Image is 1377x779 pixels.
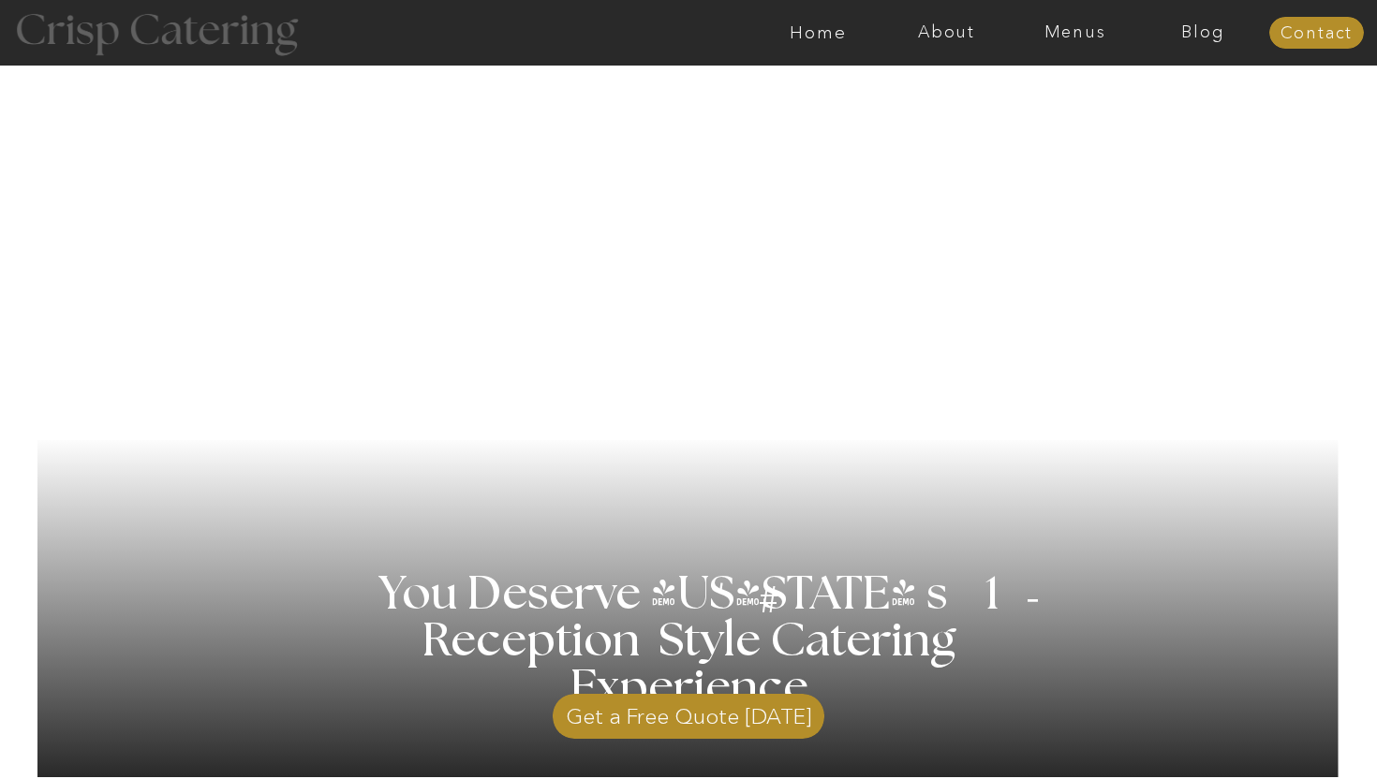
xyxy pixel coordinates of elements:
[1139,23,1267,42] a: Blog
[1011,23,1139,42] a: Menus
[718,581,824,636] h3: #
[882,23,1011,42] a: About
[754,23,882,42] a: Home
[1269,24,1364,43] a: Contact
[313,571,1065,712] h1: You Deserve [US_STATE] s 1 Reception Style Catering Experience
[684,572,761,619] h3: '
[990,550,1044,656] h3: '
[553,684,824,739] a: Get a Free Quote [DATE]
